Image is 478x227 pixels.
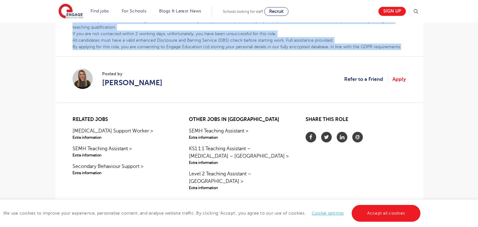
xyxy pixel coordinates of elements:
a: Cookie settings [312,211,344,215]
a: Apply [392,75,406,83]
a: For Schools [122,9,146,13]
a: Recruit [264,7,288,16]
p: All candidates must have a valid enhanced Disclosure and Barring Service (DBS) check before start... [73,37,406,44]
span: Extra information [189,185,289,191]
span: Recruit [269,9,284,14]
h2: Other jobs in [GEOGRAPHIC_DATA] [189,117,289,123]
span: Extra information [189,160,289,165]
h2: Share this role [306,117,405,126]
b: By applying for this role, you are consenting to Engage Education Ltd storing your personal detai... [73,44,401,49]
a: Find jobs [91,9,109,13]
a: [MEDICAL_DATA] Support Worker >Extra information [73,127,172,140]
a: Secondary Behaviour Support >Extra information [73,163,172,176]
a: KS1 1:1 Teaching Assistant – [MEDICAL_DATA] – [GEOGRAPHIC_DATA] >Extra information [189,145,289,165]
img: Engage Education [59,4,83,19]
span: Extra information [73,152,172,158]
p: You can apply for this role below or get in touch with us directly. All applicants require the ap... [73,17,406,30]
span: Extra information [189,135,289,140]
span: Extra information [73,135,172,140]
a: Refer to a Friend [344,75,388,83]
a: SEMH Teaching Assistant >Extra information [189,127,289,140]
a: Sign up [378,7,406,16]
a: Accept all cookies [352,205,421,222]
span: Schools looking for staff [223,9,263,14]
p: If you are not contacted within 2 working days, unfortunately, you have been unsuccessful for thi... [73,30,406,37]
a: Blogs & Latest News [159,9,201,13]
span: Extra information [73,170,172,176]
a: Level 2 Teaching Assistant – [GEOGRAPHIC_DATA] >Extra information [189,170,289,191]
span: Posted by [102,71,162,77]
h2: Related jobs [73,117,172,123]
a: SEMH Teaching Assistant >Extra information [73,145,172,158]
a: [PERSON_NAME] [102,77,162,88]
span: We use cookies to improve your experience, personalise content, and analyse website traffic. By c... [3,211,422,215]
